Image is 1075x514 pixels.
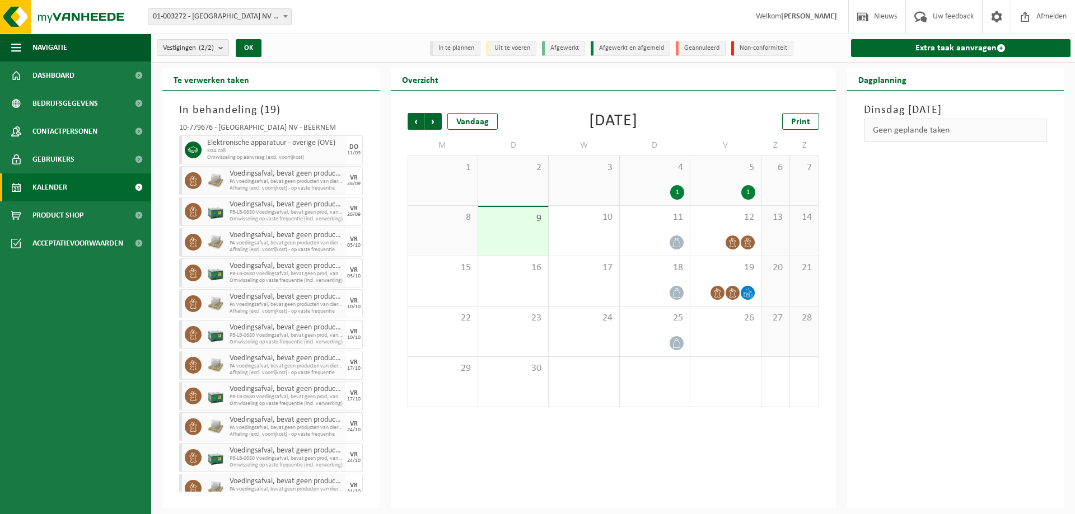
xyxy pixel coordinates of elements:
img: LP-PA-00000-WDN-11 [207,172,224,189]
td: W [549,135,619,155]
span: PA voedingsafval, bevat geen producten van dierlijke oorspr, [230,486,343,493]
span: Omwisseling op vaste frequentie (incl. verwerking) [230,462,343,469]
span: PA voedingsafval, bevat geen producten van dierlijke oorspr, [230,178,343,185]
span: Bedrijfsgegevens [32,89,98,117]
div: 17/10 [347,366,361,371]
span: PA voedingsafval, bevat geen producten van dierlijke oorspr, [230,240,343,247]
div: 11/09 [347,150,361,156]
span: Voedingsafval, bevat geen producten van dierlijke oorsprong, gemengde verpakking (exclusief glas) [230,200,343,209]
h2: Dagplanning [847,68,918,90]
span: PB-LB-0680 Voedingsafval, bevat geen prod, van dierl oorspr [230,394,343,400]
span: Voedingsafval, bevat geen producten van dierlijke oorsprong, gemengde verpakking (exclusief glas) [230,169,343,178]
span: Vestigingen [163,40,214,56]
span: Navigatie [32,34,67,62]
span: 01-003272 - BELGOSUC NV - BEERNEM [148,9,291,25]
div: [DATE] [589,113,638,130]
td: D [478,135,549,155]
span: 2 [484,162,543,174]
h3: Dinsdag [DATE] [864,102,1048,119]
div: 24/10 [347,427,361,433]
img: PB-LB-0680-HPE-GN-01 [207,203,224,220]
div: 24/10 [347,458,361,464]
td: D [620,135,690,155]
h2: Overzicht [391,68,450,90]
div: 10/10 [347,304,361,310]
span: Voedingsafval, bevat geen producten van dierlijke oorsprong, gemengde verpakking (exclusief glas) [230,293,343,301]
div: 26/09 [347,181,361,187]
span: Omwisseling op vaste frequentie (incl. verwerking) [230,277,343,284]
span: 22 [414,312,472,324]
span: 13 [767,211,784,224]
span: 4 [625,162,684,174]
span: 29 [414,362,472,375]
span: Voedingsafval, bevat geen producten van dierlijke oorsprong, gemengde verpakking (exclusief glas) [230,354,343,363]
span: 5 [696,162,755,174]
span: Afhaling (excl. voorrijkost) - op vaste frequentie [230,308,343,315]
button: Vestigingen(2/2) [157,39,229,56]
span: Omwisseling op vaste frequentie (incl. verwerking) [230,339,343,346]
img: LP-PA-00000-WDN-11 [207,480,224,497]
td: V [690,135,761,155]
div: VR [350,482,358,489]
span: 15 [414,262,472,274]
span: Voedingsafval, bevat geen producten van dierlijke oorsprong, gemengde verpakking (exclusief glas) [230,416,343,425]
span: Dashboard [32,62,74,89]
span: Voedingsafval, bevat geen producten van dierlijke oorsprong, gemengde verpakking (exclusief glas) [230,385,343,394]
span: 19 [264,105,277,116]
span: Voedingsafval, bevat geen producten van dierlijke oorsprong, gemengde verpakking (exclusief glas) [230,477,343,486]
span: 21 [796,262,812,274]
div: VR [350,390,358,397]
span: 17 [554,262,613,274]
td: Z [761,135,790,155]
div: VR [350,175,358,181]
span: 27 [767,312,784,324]
div: VR [350,205,358,212]
div: VR [350,451,358,458]
span: Voedingsafval, bevat geen producten van dierlijke oorsprong, gemengde verpakking (exclusief glas) [230,262,343,271]
button: OK [236,39,261,57]
td: Z [790,135,819,155]
span: 1 [414,162,472,174]
span: 10 [554,211,613,224]
span: Gebruikers [32,145,74,173]
span: Contactpersonen [32,117,97,145]
div: 26/09 [347,212,361,218]
div: Vandaag [447,113,498,130]
span: Voedingsafval, bevat geen producten van dierlijke oorsprong, gemengde verpakking (exclusief glas) [230,231,343,240]
div: VR [350,267,358,273]
li: In te plannen [430,41,480,56]
span: 20 [767,262,784,274]
span: 6 [767,162,784,174]
span: Afhaling (excl. voorrijkost) - op vaste frequentie [230,431,343,438]
span: 23 [484,312,543,324]
div: 17/10 [347,397,361,402]
div: VR [350,359,358,366]
count: (2/2) [199,44,214,51]
span: Omwisseling op vaste frequentie (incl. verwerking) [230,400,343,407]
span: 26 [696,312,755,324]
span: Vorige [408,113,424,130]
span: Voedingsafval, bevat geen producten van dierlijke oorsprong, gemengde verpakking (exclusief glas) [230,323,343,332]
span: PB-LB-0680 Voedingsafval, bevat geen prod, van dierl oorspr [230,209,343,216]
span: Voedingsafval, bevat geen producten van dierlijke oorsprong, gemengde verpakking (exclusief glas) [230,446,343,455]
div: 1 [741,185,755,200]
div: 10/10 [347,335,361,341]
img: LP-PA-00000-WDN-11 [207,357,224,374]
img: LP-PA-00000-WDN-11 [207,418,224,435]
img: LP-PA-00000-WDN-11 [207,295,224,312]
span: KGA colli [207,148,343,154]
span: 16 [484,262,543,274]
span: 30 [484,362,543,375]
span: PB-LB-0680 Voedingsafval, bevat geen prod, van dierl oorspr [230,332,343,339]
span: PA voedingsafval, bevat geen producten van dierlijke oorspr, [230,363,343,370]
span: 8 [414,211,472,224]
span: 24 [554,312,613,324]
span: 12 [696,211,755,224]
div: VR [350,298,358,304]
a: Print [782,113,819,130]
li: Afgewerkt en afgemeld [591,41,670,56]
td: M [408,135,478,155]
li: Geannuleerd [676,41,726,56]
img: PB-LB-0680-HPE-GN-01 [207,265,224,281]
span: 18 [625,262,684,274]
